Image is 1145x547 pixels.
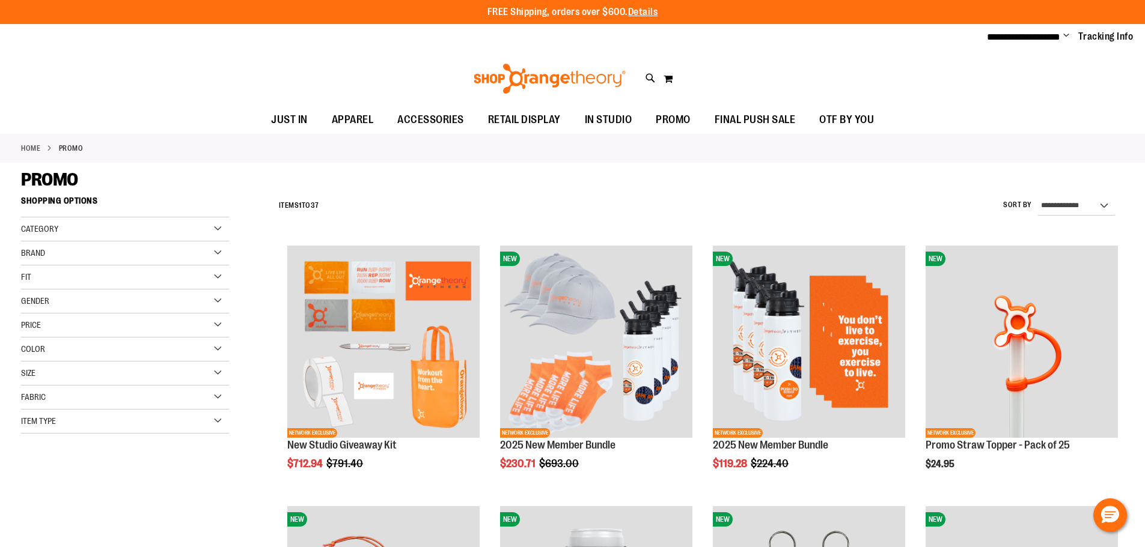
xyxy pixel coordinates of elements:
[656,106,691,133] span: PROMO
[500,458,537,470] span: $230.71
[472,64,627,94] img: Shop Orangetheory
[488,106,561,133] span: RETAIL DISPLAY
[21,143,40,154] a: Home
[1093,498,1127,532] button: Hello, have a question? Let’s chat.
[926,246,1118,440] a: Promo Straw Topper - Pack of 25NEWNETWORK EXCLUSIVE
[320,106,386,134] a: APPAREL
[287,439,397,451] a: New Studio Giveaway Kit
[21,296,49,306] span: Gender
[279,196,319,215] h2: Items to
[287,246,480,438] img: New Studio Giveaway Kit
[21,368,35,378] span: Size
[707,240,911,500] div: product
[494,240,698,500] div: product
[751,458,790,470] span: $224.40
[397,106,464,133] span: ACCESSORIES
[500,512,520,527] span: NEW
[713,512,733,527] span: NEW
[21,224,58,234] span: Category
[21,190,229,217] strong: Shopping Options
[487,5,658,19] p: FREE Shipping, orders over $600.
[713,439,828,451] a: 2025 New Member Bundle
[299,201,302,210] span: 1
[713,252,733,266] span: NEW
[926,246,1118,438] img: Promo Straw Topper - Pack of 25
[819,106,874,133] span: OTF BY YOU
[1063,31,1069,43] button: Account menu
[21,320,41,330] span: Price
[926,252,945,266] span: NEW
[332,106,374,133] span: APPAREL
[59,143,84,154] strong: PROMO
[703,106,808,134] a: FINAL PUSH SALE
[21,272,31,282] span: Fit
[713,458,749,470] span: $119.28
[287,512,307,527] span: NEW
[926,512,945,527] span: NEW
[287,458,325,470] span: $712.94
[715,106,796,133] span: FINAL PUSH SALE
[926,459,956,470] span: $24.95
[311,201,319,210] span: 37
[713,428,763,438] span: NETWORK EXCLUSIVE
[628,7,658,17] a: Details
[920,240,1124,500] div: product
[926,439,1070,451] a: Promo Straw Topper - Pack of 25
[500,439,615,451] a: 2025 New Member Bundle
[500,252,520,266] span: NEW
[21,169,78,190] span: PROMO
[500,428,550,438] span: NETWORK EXCLUSIVE
[326,458,365,470] span: $791.40
[21,416,56,426] span: Item Type
[500,246,692,438] img: 2025 New Member Bundle
[287,246,480,440] a: New Studio Giveaway KitNETWORK EXCLUSIVE
[539,458,581,470] span: $693.00
[585,106,632,133] span: IN STUDIO
[385,106,476,134] a: ACCESSORIES
[281,240,486,500] div: product
[287,428,337,438] span: NETWORK EXCLUSIVE
[476,106,573,134] a: RETAIL DISPLAY
[573,106,644,134] a: IN STUDIO
[926,428,976,438] span: NETWORK EXCLUSIVE
[713,246,905,440] a: 2025 New Member BundleNEWNETWORK EXCLUSIVE
[271,106,308,133] span: JUST IN
[21,344,45,354] span: Color
[500,246,692,440] a: 2025 New Member BundleNEWNETWORK EXCLUSIVE
[259,106,320,134] a: JUST IN
[1003,200,1032,210] label: Sort By
[21,248,45,258] span: Brand
[713,246,905,438] img: 2025 New Member Bundle
[1078,30,1134,43] a: Tracking Info
[21,392,46,402] span: Fabric
[644,106,703,133] a: PROMO
[807,106,886,134] a: OTF BY YOU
